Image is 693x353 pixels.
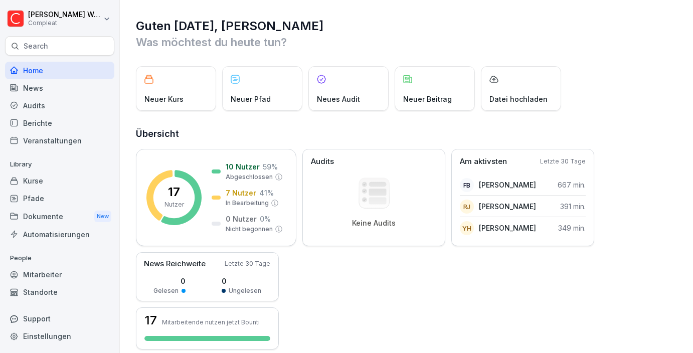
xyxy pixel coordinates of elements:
[168,186,180,198] p: 17
[5,114,114,132] a: Berichte
[229,286,261,295] p: Ungelesen
[460,221,474,235] div: YH
[460,200,474,214] div: RJ
[226,172,273,182] p: Abgeschlossen
[5,207,114,226] div: Dokumente
[226,161,260,172] p: 10 Nutzer
[5,283,114,301] a: Standorte
[479,180,536,190] p: [PERSON_NAME]
[222,276,261,286] p: 0
[479,201,536,212] p: [PERSON_NAME]
[558,223,586,233] p: 349 min.
[5,79,114,97] a: News
[403,94,452,104] p: Neuer Beitrag
[479,223,536,233] p: [PERSON_NAME]
[560,201,586,212] p: 391 min.
[317,94,360,104] p: Neues Audit
[231,94,271,104] p: Neuer Pfad
[260,214,271,224] p: 0 %
[24,41,48,51] p: Search
[144,94,184,104] p: Neuer Kurs
[460,178,474,192] div: FB
[136,18,678,34] h1: Guten [DATE], [PERSON_NAME]
[5,207,114,226] a: DokumenteNew
[28,11,101,19] p: [PERSON_NAME] Welz
[489,94,548,104] p: Datei hochladen
[164,200,184,209] p: Nutzer
[558,180,586,190] p: 667 min.
[5,226,114,243] a: Automatisierungen
[5,327,114,345] a: Einstellungen
[144,258,206,270] p: News Reichweite
[162,318,260,326] p: Mitarbeitende nutzen jetzt Bounti
[263,161,278,172] p: 59 %
[94,211,111,222] div: New
[5,250,114,266] p: People
[5,310,114,327] div: Support
[226,214,257,224] p: 0 Nutzer
[352,219,396,228] p: Keine Audits
[5,132,114,149] a: Veranstaltungen
[28,20,101,27] p: Compleat
[5,190,114,207] a: Pfade
[226,188,256,198] p: 7 Nutzer
[259,188,274,198] p: 41 %
[311,156,334,167] p: Audits
[5,266,114,283] a: Mitarbeiter
[144,314,157,326] h3: 17
[153,276,186,286] p: 0
[226,225,273,234] p: Nicht begonnen
[136,34,678,50] p: Was möchtest du heute tun?
[5,172,114,190] a: Kurse
[5,97,114,114] a: Audits
[136,127,678,141] h2: Übersicht
[5,156,114,172] p: Library
[225,259,270,268] p: Letzte 30 Tage
[5,62,114,79] a: Home
[540,157,586,166] p: Letzte 30 Tage
[153,286,179,295] p: Gelesen
[226,199,269,208] p: In Bearbeitung
[460,156,507,167] p: Am aktivsten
